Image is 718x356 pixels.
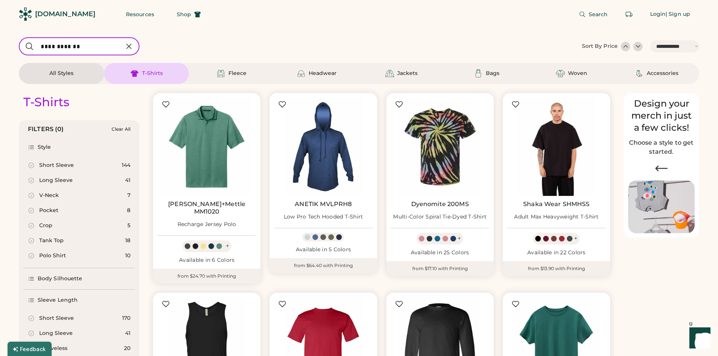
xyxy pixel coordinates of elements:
div: T-Shirts [142,70,163,77]
div: Polo Shirt [39,252,66,260]
img: Headwear Icon [297,69,306,78]
div: + [458,234,461,243]
div: Body Silhouette [38,275,83,283]
div: from $13.90 with Printing [503,261,610,276]
a: ANETIK MVLPRH8 [295,200,352,208]
button: Retrieve an order [622,7,637,22]
div: 20 [124,345,130,352]
div: 144 [122,162,130,169]
div: Short Sleeve [39,162,74,169]
div: Jackets [397,70,418,77]
img: Dyenomite 200MS Multi-Color Spiral Tie-Dyed T-Shirt [391,98,489,196]
img: Image of Lisa Congdon Eye Print on T-Shirt and Hat [628,180,695,234]
div: Long Sleeve [39,177,73,184]
div: Available in 6 Colors [158,257,256,264]
div: 41 [125,330,130,337]
img: Shaka Wear SHMHSS Adult Max Heavyweight T-Shirt [507,98,606,196]
div: Bags [486,70,499,77]
div: Accessories [647,70,678,77]
div: FILTERS (0) [28,125,64,134]
span: Shop [177,12,191,17]
iframe: Front Chat [682,322,715,354]
img: Accessories Icon [635,69,644,78]
div: Login [650,11,666,18]
div: 18 [125,237,130,244]
div: Crop [39,222,52,229]
button: Shop [168,7,210,22]
img: Jackets Icon [385,69,394,78]
div: 7 [127,192,130,199]
div: Design your merch in just a few clicks! [628,98,695,134]
div: from $64.40 with Printing [269,258,377,273]
div: Tank Top [39,237,64,244]
div: V-Neck [39,192,59,199]
div: 5 [127,222,130,229]
a: Dyenomite 200MS [411,200,469,208]
img: Mercer+Mettle MM1020 Recharge Jersey Polo [158,98,256,196]
div: Available in 5 Colors [274,246,372,254]
div: Adult Max Heavyweight T-Shirt [514,213,599,221]
img: T-Shirts Icon [130,69,139,78]
div: Short Sleeve [39,315,74,322]
div: Sort By Price [582,43,618,50]
div: Woven [568,70,587,77]
div: Available in 22 Colors [507,249,606,257]
div: Low Pro Tech Hooded T-Shirt [284,213,363,221]
a: Shaka Wear SHMHSS [523,200,590,208]
button: Search [570,7,617,22]
div: 170 [122,315,130,322]
div: Style [38,144,51,151]
div: [DOMAIN_NAME] [35,9,95,19]
div: Long Sleeve [39,330,73,337]
img: Woven Icon [556,69,565,78]
div: Available in 25 Colors [391,249,489,257]
div: Sleeve Length [38,296,78,304]
a: [PERSON_NAME]+Mettle MM1020 [158,200,256,215]
div: + [574,234,577,243]
div: Recharge Jersey Polo [178,221,236,228]
img: Rendered Logo - Screens [19,8,32,21]
div: Fleece [228,70,246,77]
div: Pocket [39,207,58,214]
img: Bags Icon [474,69,483,78]
button: Resources [117,7,163,22]
div: 41 [125,177,130,184]
div: 8 [127,207,130,214]
div: from $24.70 with Printing [153,269,260,284]
div: 10 [125,252,130,260]
div: Sleeveless [39,345,67,352]
div: All Styles [49,70,73,77]
div: Clear All [112,127,130,132]
div: Multi-Color Spiral Tie-Dyed T-Shirt [393,213,487,221]
div: + [226,242,229,250]
div: | Sign up [666,11,690,18]
img: Fleece Icon [216,69,225,78]
span: Search [589,12,608,17]
div: T-Shirts [23,95,69,110]
div: from $17.10 with Printing [386,261,494,276]
div: Headwear [309,70,337,77]
h2: Choose a style to get started. [628,138,695,156]
img: ANETIK MVLPRH8 Low Pro Tech Hooded T-Shirt [274,98,372,196]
